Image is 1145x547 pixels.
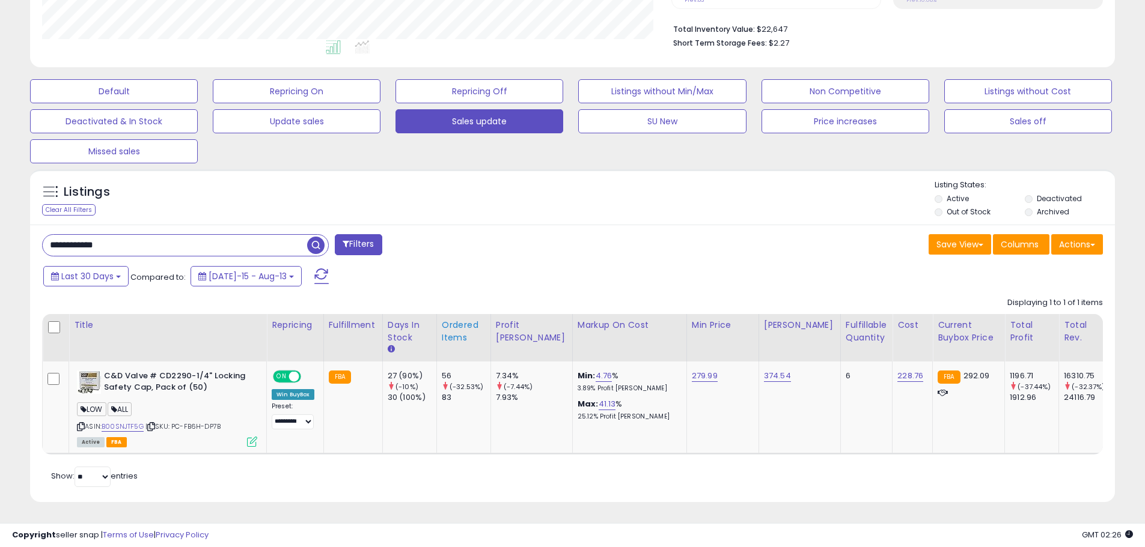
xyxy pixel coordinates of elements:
div: Fulfillable Quantity [846,319,887,344]
span: FBA [106,437,127,447]
div: 1196.71 [1010,370,1058,381]
div: Profit [PERSON_NAME] [496,319,567,344]
div: Current Buybox Price [938,319,1000,344]
button: Repricing Off [395,79,563,103]
div: seller snap | | [12,530,209,541]
button: Price increases [762,109,929,133]
div: Total Profit [1010,319,1054,344]
div: [PERSON_NAME] [764,319,835,331]
button: SU New [578,109,746,133]
div: Cost [897,319,927,331]
a: 228.76 [897,370,923,382]
a: 4.76 [596,370,612,382]
button: [DATE]-15 - Aug-13 [191,266,302,286]
span: $2.27 [769,37,789,49]
small: FBA [329,370,351,384]
button: Repricing On [213,79,380,103]
button: Non Competitive [762,79,929,103]
a: Terms of Use [103,529,154,540]
span: Compared to: [130,271,186,283]
button: Listings without Min/Max [578,79,746,103]
div: Title [74,319,261,331]
button: Missed sales [30,139,198,163]
div: 56 [442,370,490,381]
small: (-32.37%) [1072,382,1105,391]
button: Default [30,79,198,103]
button: Actions [1051,234,1103,255]
button: Sales update [395,109,563,133]
span: Columns [1001,238,1039,250]
div: ASIN: [77,370,257,446]
p: 25.12% Profit [PERSON_NAME] [578,413,677,421]
span: OFF [299,372,319,382]
div: 1912.96 [1010,392,1058,403]
span: Last 30 Days [61,270,114,282]
div: Preset: [272,402,314,429]
div: 30 (100%) [388,392,436,403]
small: (-32.53%) [450,382,483,391]
b: Min: [578,370,596,381]
div: 6 [846,370,883,381]
strong: Copyright [12,529,56,540]
button: Columns [993,234,1049,255]
label: Archived [1037,207,1069,217]
a: B00SNJTF5G [102,422,144,432]
span: [DATE]-15 - Aug-13 [209,270,287,282]
span: 292.09 [963,370,990,381]
th: The percentage added to the cost of goods (COGS) that forms the calculator for Min & Max prices. [572,314,686,361]
div: Markup on Cost [578,319,682,331]
li: $22,647 [673,21,1094,35]
div: 27 (90%) [388,370,436,381]
label: Active [947,193,969,204]
small: Days In Stock. [388,344,395,355]
b: Max: [578,398,599,409]
span: ALL [108,402,132,416]
b: Short Term Storage Fees: [673,38,767,48]
span: Show: entries [51,470,138,482]
div: 24116.79 [1064,392,1113,403]
div: Fulfillment [329,319,377,331]
b: C&D Valve # CD2290-1/4" Locking Safety Cap, Pack of (50) [104,370,250,396]
button: Deactivated & In Stock [30,109,198,133]
div: Ordered Items [442,319,486,344]
div: % [578,399,677,421]
div: Total Rev. [1064,319,1108,344]
div: Clear All Filters [42,204,96,216]
div: 7.93% [496,392,572,403]
button: Save View [929,234,991,255]
div: Displaying 1 to 1 of 1 items [1007,297,1103,309]
img: 51OosGKvSWL._SL40_.jpg [77,370,101,394]
div: % [578,370,677,393]
label: Deactivated [1037,193,1082,204]
a: Privacy Policy [156,529,209,540]
p: Listing States: [935,180,1115,191]
span: LOW [77,402,106,416]
button: Filters [335,234,382,255]
a: 41.13 [599,398,616,410]
a: 279.99 [692,370,718,382]
small: (-7.44%) [504,382,533,391]
div: Win BuyBox [272,389,314,400]
small: FBA [938,370,960,384]
div: Min Price [692,319,754,331]
span: 2025-09-13 02:26 GMT [1082,529,1133,540]
button: Last 30 Days [43,266,129,286]
div: 16310.75 [1064,370,1113,381]
label: Out of Stock [947,207,991,217]
span: ON [274,372,289,382]
div: 7.34% [496,370,572,381]
button: Update sales [213,109,380,133]
small: (-37.44%) [1018,382,1051,391]
b: Total Inventory Value: [673,24,755,34]
h5: Listings [64,184,110,201]
button: Sales off [944,109,1112,133]
span: | SKU: PC-FB6H-DP7B [145,422,221,431]
small: (-10%) [395,382,418,391]
button: Listings without Cost [944,79,1112,103]
p: 3.89% Profit [PERSON_NAME] [578,384,677,393]
div: Days In Stock [388,319,432,344]
a: 374.54 [764,370,791,382]
div: 83 [442,392,490,403]
span: All listings currently available for purchase on Amazon [77,437,105,447]
div: Repricing [272,319,319,331]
